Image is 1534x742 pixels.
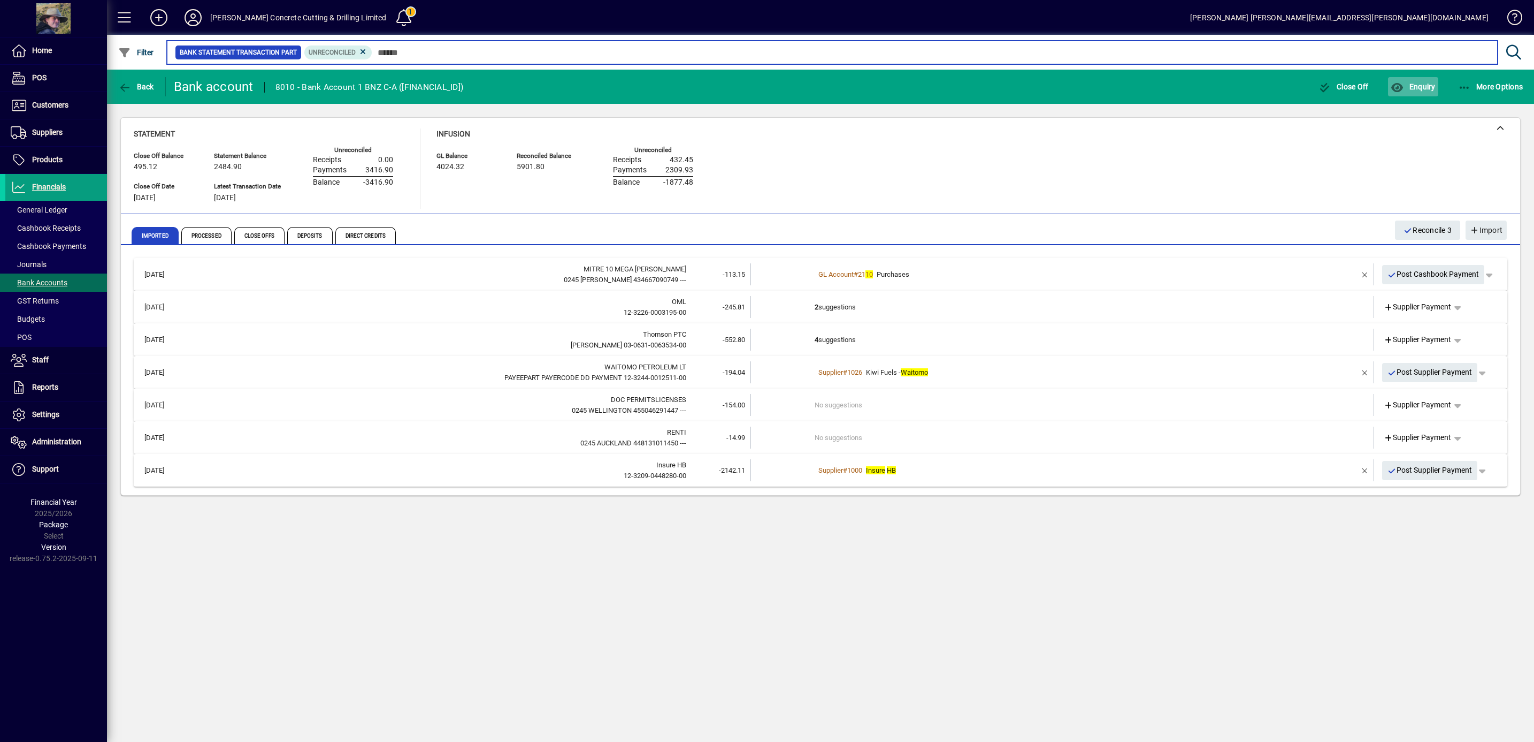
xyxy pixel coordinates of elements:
span: POS [32,73,47,82]
div: OML [189,297,686,307]
em: HB [887,466,896,474]
mat-expansion-panel-header: [DATE]RENTI0245 AUCKLAND 448131011450 ----14.99No suggestionsSupplier Payment [134,421,1507,454]
a: Reports [5,374,107,401]
span: # [843,368,847,376]
a: Cashbook Payments [5,237,107,255]
span: Reconcile 3 [1403,222,1452,239]
button: Add [142,8,176,27]
span: Enquiry [1391,82,1435,91]
button: Close Off [1316,77,1371,96]
span: Latest Transaction Date [214,183,281,190]
span: Journals [11,260,47,269]
span: Package [39,520,68,529]
div: DEVINE 03-0631-0063534-00 [189,340,686,351]
button: Post Cashbook Payment [1382,265,1485,284]
a: Journals [5,255,107,274]
span: -1877.48 [663,178,693,187]
button: More Options [1455,77,1526,96]
a: Customers [5,92,107,119]
span: Financials [32,183,66,191]
td: [DATE] [139,427,189,449]
a: Suppliers [5,119,107,146]
span: # [843,466,847,474]
span: [DATE] [134,194,156,202]
span: Statement Balance [214,153,281,160]
span: Settings [32,410,59,419]
button: Profile [176,8,210,27]
span: Support [32,465,59,473]
mat-chip: Reconciliation Status: Unreconciled [304,46,372,59]
div: [PERSON_NAME] [PERSON_NAME][EMAIL_ADDRESS][PERSON_NAME][DOMAIN_NAME] [1190,9,1489,26]
a: Home [5,37,107,64]
div: WAITOMO PETROLEUM LT [189,362,686,373]
span: Administration [32,437,81,446]
span: 2309.93 [665,166,693,175]
span: 3416.90 [365,166,393,175]
div: Bank account [174,78,254,95]
span: Close Off [1318,82,1369,91]
b: 4 [815,336,818,344]
span: -113.15 [723,270,745,278]
div: 0245 AUCKLAND 448131011450 --- [189,438,686,449]
span: Close Offs [234,227,285,244]
span: Processed [181,227,232,244]
div: Insure HB [189,460,686,471]
div: Thomson PTC [189,329,686,340]
button: Post Supplier Payment [1382,461,1478,480]
span: # [854,270,858,278]
span: Reconciled Balance [517,153,581,160]
label: Unreconciled [634,147,672,154]
span: Post Supplier Payment [1387,461,1472,479]
a: Settings [5,402,107,428]
button: Back [116,77,157,96]
button: Remove [1356,462,1374,479]
a: Products [5,147,107,173]
span: Budgets [11,315,45,323]
span: Close Off Balance [134,153,198,160]
mat-expansion-panel-header: [DATE]DOC PERMITSLICENSES0245 WELLINGTON 455046291447 ----154.00No suggestionsSupplier Payment [134,389,1507,421]
a: Supplier Payment [1379,298,1456,317]
a: Cashbook Receipts [5,219,107,237]
div: MITRE 10 MEGA NAPIER [189,264,686,275]
span: Receipts [313,156,341,164]
td: [DATE] [139,263,189,285]
span: -245.81 [723,303,745,311]
span: 5901.80 [517,163,544,171]
span: Cashbook Receipts [11,224,81,232]
div: 8010 - Bank Account 1 BNZ C-A ([FINANCIAL_ID]) [275,79,464,96]
td: [DATE] [139,459,189,481]
span: Imported [132,227,179,244]
mat-expansion-panel-header: [DATE]OML12-3226-0003195-00-245.812suggestionsSupplier Payment [134,291,1507,323]
a: Knowledge Base [1499,2,1521,37]
span: Kiwi Fuels - [866,368,928,376]
a: Administration [5,429,107,456]
span: 1026 [847,368,862,376]
span: 0.00 [378,156,393,164]
button: Remove [1356,266,1374,283]
span: Post Cashbook Payment [1387,266,1479,283]
span: 4024.32 [436,163,464,171]
span: Products [32,155,63,164]
div: [PERSON_NAME] Concrete Cutting & Drilling Limited [210,9,387,26]
span: Unreconciled [309,49,356,56]
span: Staff [32,355,49,364]
a: Supplier#1000 [815,465,866,476]
span: Reports [32,383,58,391]
a: Supplier Payment [1379,396,1456,415]
span: Bank Statement Transaction Part [180,47,297,58]
div: RENTI [189,427,686,438]
span: Cashbook Payments [11,242,86,251]
a: Supplier#1026 [815,367,866,378]
label: Unreconciled [334,147,372,154]
a: Staff [5,347,107,374]
a: Supplier Payment [1379,428,1456,448]
span: Bank Accounts [11,278,67,287]
em: Insure [866,466,885,474]
span: Close Off Date [134,183,198,190]
div: DOC PERMITSLICENSES [189,395,686,405]
span: POS [11,333,32,342]
div: 0245 NAPIER 434667090749 --- [189,275,686,285]
td: [DATE] [139,361,189,383]
span: Direct Credits [335,227,396,244]
a: POS [5,328,107,346]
